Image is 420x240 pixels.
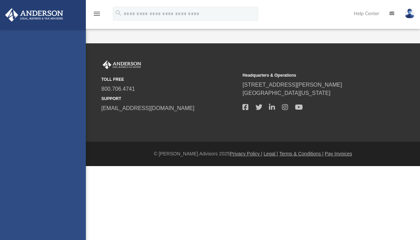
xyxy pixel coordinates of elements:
i: search [115,9,122,17]
a: Pay Invoices [325,151,352,156]
small: Headquarters & Operations [242,72,379,78]
a: 800.706.4741 [101,86,135,92]
img: Anderson Advisors Platinum Portal [3,8,65,22]
a: [STREET_ADDRESS][PERSON_NAME] [242,82,342,88]
i: menu [93,10,101,18]
a: [GEOGRAPHIC_DATA][US_STATE] [242,90,330,96]
a: menu [93,13,101,18]
a: Terms & Conditions | [279,151,323,156]
img: Anderson Advisors Platinum Portal [101,61,143,69]
a: [EMAIL_ADDRESS][DOMAIN_NAME] [101,105,194,111]
img: User Pic [405,9,415,19]
a: Privacy Policy | [230,151,262,156]
a: Legal | [264,151,278,156]
small: SUPPORT [101,96,238,102]
small: TOLL FREE [101,76,238,83]
div: © [PERSON_NAME] Advisors 2025 [86,150,420,157]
